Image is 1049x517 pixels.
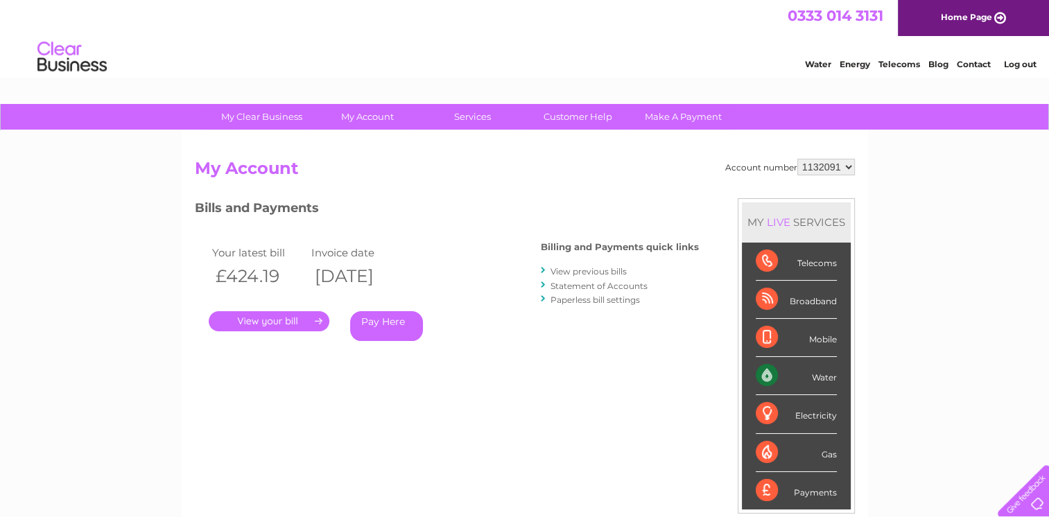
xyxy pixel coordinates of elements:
[550,295,640,305] a: Paperless bill settings
[550,266,627,277] a: View previous bills
[742,202,851,242] div: MY SERVICES
[756,395,837,433] div: Electricity
[756,472,837,509] div: Payments
[878,59,920,69] a: Telecoms
[1003,59,1036,69] a: Log out
[756,319,837,357] div: Mobile
[209,262,309,290] th: £424.19
[308,243,408,262] td: Invoice date
[195,159,855,185] h2: My Account
[764,216,793,229] div: LIVE
[209,311,329,331] a: .
[756,281,837,319] div: Broadband
[626,104,740,130] a: Make A Payment
[550,281,648,291] a: Statement of Accounts
[205,104,319,130] a: My Clear Business
[541,242,699,252] h4: Billing and Payments quick links
[840,59,870,69] a: Energy
[308,262,408,290] th: [DATE]
[725,159,855,175] div: Account number
[198,8,853,67] div: Clear Business is a trading name of Verastar Limited (registered in [GEOGRAPHIC_DATA] No. 3667643...
[350,311,423,341] a: Pay Here
[788,7,883,24] a: 0333 014 3131
[195,198,699,222] h3: Bills and Payments
[521,104,635,130] a: Customer Help
[957,59,991,69] a: Contact
[415,104,530,130] a: Services
[805,59,831,69] a: Water
[209,243,309,262] td: Your latest bill
[37,36,107,78] img: logo.png
[310,104,424,130] a: My Account
[756,357,837,395] div: Water
[928,59,948,69] a: Blog
[756,243,837,281] div: Telecoms
[756,434,837,472] div: Gas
